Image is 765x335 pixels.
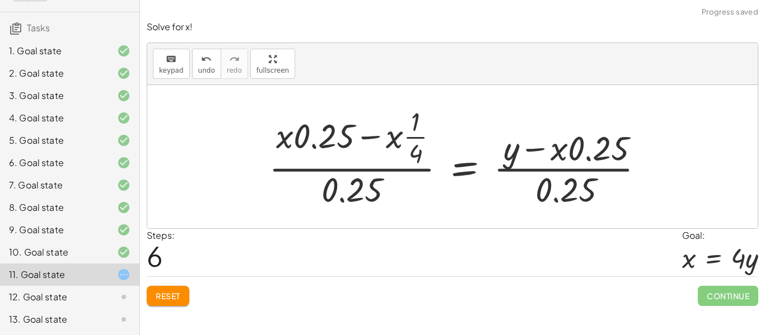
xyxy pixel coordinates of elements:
span: 6 [147,239,163,273]
i: Task started. [117,268,130,281]
div: 7. Goal state [9,178,99,192]
i: Task finished and correct. [117,89,130,102]
div: 13. Goal state [9,313,99,326]
span: Tasks [27,22,50,34]
i: Task finished and correct. [117,111,130,125]
span: Reset [156,291,180,301]
i: undo [201,53,212,66]
div: 1. Goal state [9,44,99,58]
i: Task finished and correct. [117,44,130,58]
i: Task finished and correct. [117,178,130,192]
i: keyboard [166,53,176,66]
i: Task not started. [117,290,130,304]
span: fullscreen [256,67,289,74]
button: Reset [147,286,189,306]
div: 3. Goal state [9,89,99,102]
i: Task finished and correct. [117,67,130,80]
div: 4. Goal state [9,111,99,125]
i: Task not started. [117,313,130,326]
i: Task finished and correct. [117,134,130,147]
span: redo [227,67,242,74]
i: redo [229,53,240,66]
span: Progress saved [702,7,758,18]
i: Task finished and correct. [117,246,130,259]
p: Solve for x! [147,21,758,34]
button: keyboardkeypad [153,49,190,79]
div: 11. Goal state [9,268,99,281]
div: 8. Goal state [9,201,99,214]
div: 12. Goal state [9,290,99,304]
button: undoundo [192,49,221,79]
div: 10. Goal state [9,246,99,259]
span: keypad [159,67,184,74]
button: fullscreen [250,49,295,79]
i: Task finished and correct. [117,156,130,169]
div: 9. Goal state [9,223,99,237]
div: 5. Goal state [9,134,99,147]
div: 2. Goal state [9,67,99,80]
div: Goal: [682,229,758,242]
button: redoredo [221,49,248,79]
span: undo [198,67,215,74]
div: 6. Goal state [9,156,99,169]
label: Steps: [147,229,175,241]
i: Task finished and correct. [117,201,130,214]
i: Task finished and correct. [117,223,130,237]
